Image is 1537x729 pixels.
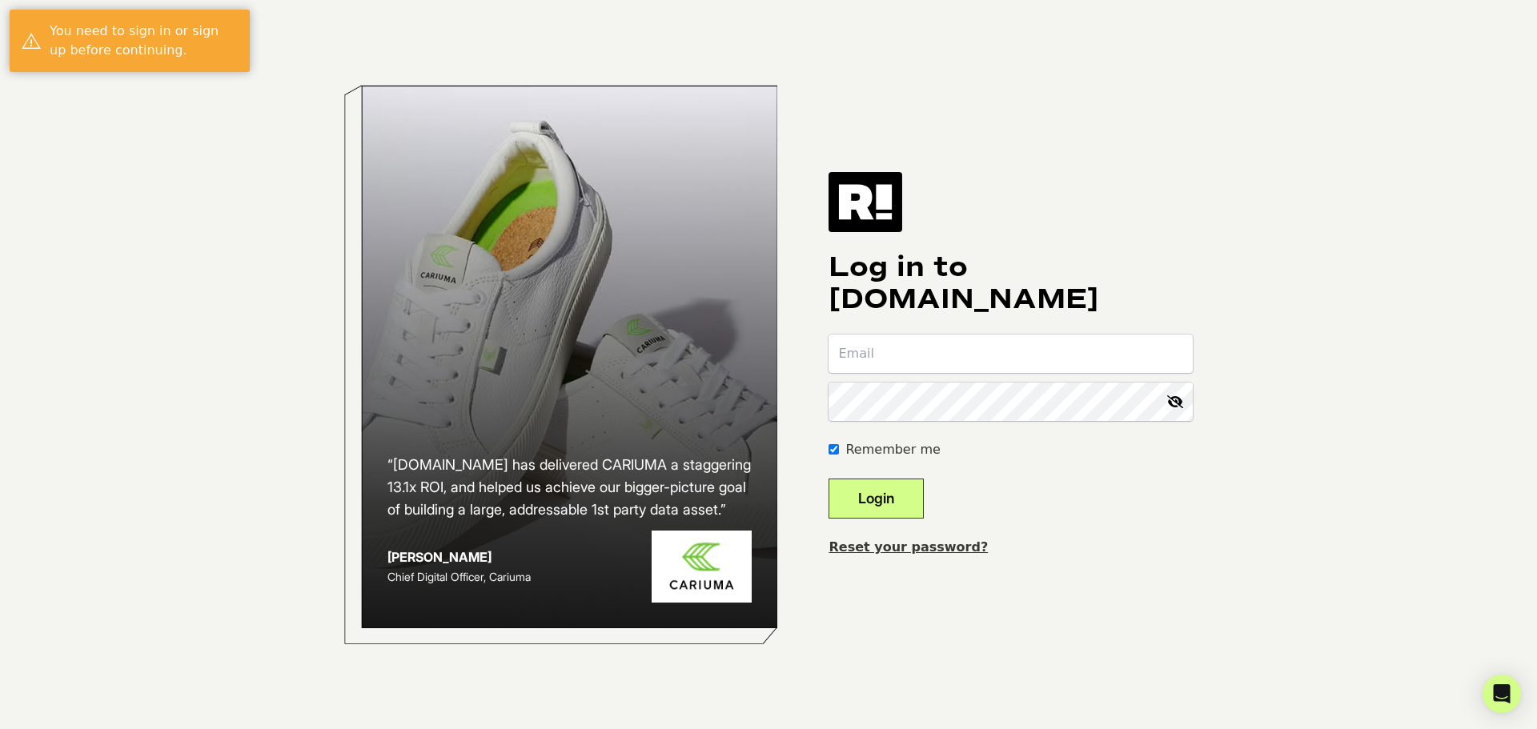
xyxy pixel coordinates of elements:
div: Open Intercom Messenger [1483,675,1521,713]
input: Email [829,334,1193,373]
strong: [PERSON_NAME] [387,549,492,565]
img: Cariuma [652,531,752,603]
div: You need to sign in or sign up before continuing. [50,22,238,60]
span: Chief Digital Officer, Cariuma [387,570,531,583]
label: Remember me [845,440,940,459]
a: Reset your password? [829,539,988,555]
button: Login [829,479,924,519]
h2: “[DOMAIN_NAME] has delivered CARIUMA a staggering 13.1x ROI, and helped us achieve our bigger-pic... [387,454,752,521]
img: Retention.com [829,172,902,231]
h1: Log in to [DOMAIN_NAME] [829,251,1193,315]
